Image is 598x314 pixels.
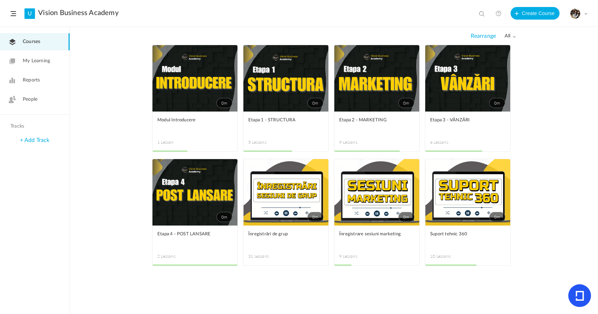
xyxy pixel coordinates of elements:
span: 1 Lesson [157,139,195,145]
span: 0m [307,98,323,108]
a: Etapa 2 - MARKETING [339,116,414,132]
span: 5 Lessons [248,139,286,145]
button: Create Course [511,7,560,20]
span: 0m [216,212,233,222]
span: Etapa 1 - STRUCTURA [248,116,313,124]
a: + Add Track [20,137,49,143]
span: People [23,96,37,103]
span: 0m [489,212,505,222]
span: 0m [216,98,233,108]
span: Înregistrare sesiuni marketing [339,230,404,238]
span: 0m [398,212,414,222]
span: Modul Introducere [157,116,222,124]
a: Etapa 4 - POST LANSARE [157,230,233,246]
a: 0m [152,159,237,226]
span: Etapa 3 - VÂNZĂRI [430,116,495,124]
img: tempimagehs7pti.png [570,9,580,19]
a: Suport tehnic 360 [430,230,505,246]
span: 10 Lessons [430,253,468,259]
span: 9 Lessons [339,253,377,259]
span: Reports [23,77,40,84]
span: Rearrange [471,33,496,40]
a: Înregistrare sesiuni marketing [339,230,414,246]
span: 6 Lessons [430,139,468,145]
span: 0m [398,98,414,108]
a: 0m [425,159,510,226]
h4: Tracks [10,123,57,129]
a: Modul Introducere [157,116,233,132]
a: U [24,8,35,19]
span: Etapa 2 - MARKETING [339,116,404,124]
span: 31 Lessons [248,253,286,259]
a: 0m [334,159,419,226]
a: Etapa 3 - VÂNZĂRI [430,116,505,132]
a: 0m [243,159,328,226]
a: 0m [425,45,510,112]
span: Înregistrări de grup [248,230,313,238]
span: My Learning [23,57,50,65]
a: Etapa 1 - STRUCTURA [248,116,323,132]
span: all [505,33,516,39]
span: 2 Lessons [157,253,195,259]
span: 9 Lessons [339,139,377,145]
span: Courses [23,38,40,45]
a: Vision Business Academy [38,9,119,17]
span: 0m [307,212,323,222]
a: 0m [334,45,419,112]
a: 0m [243,45,328,112]
a: Înregistrări de grup [248,230,323,246]
a: 0m [152,45,237,112]
span: Suport tehnic 360 [430,230,495,238]
span: Etapa 4 - POST LANSARE [157,230,222,238]
span: 0m [489,98,505,108]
